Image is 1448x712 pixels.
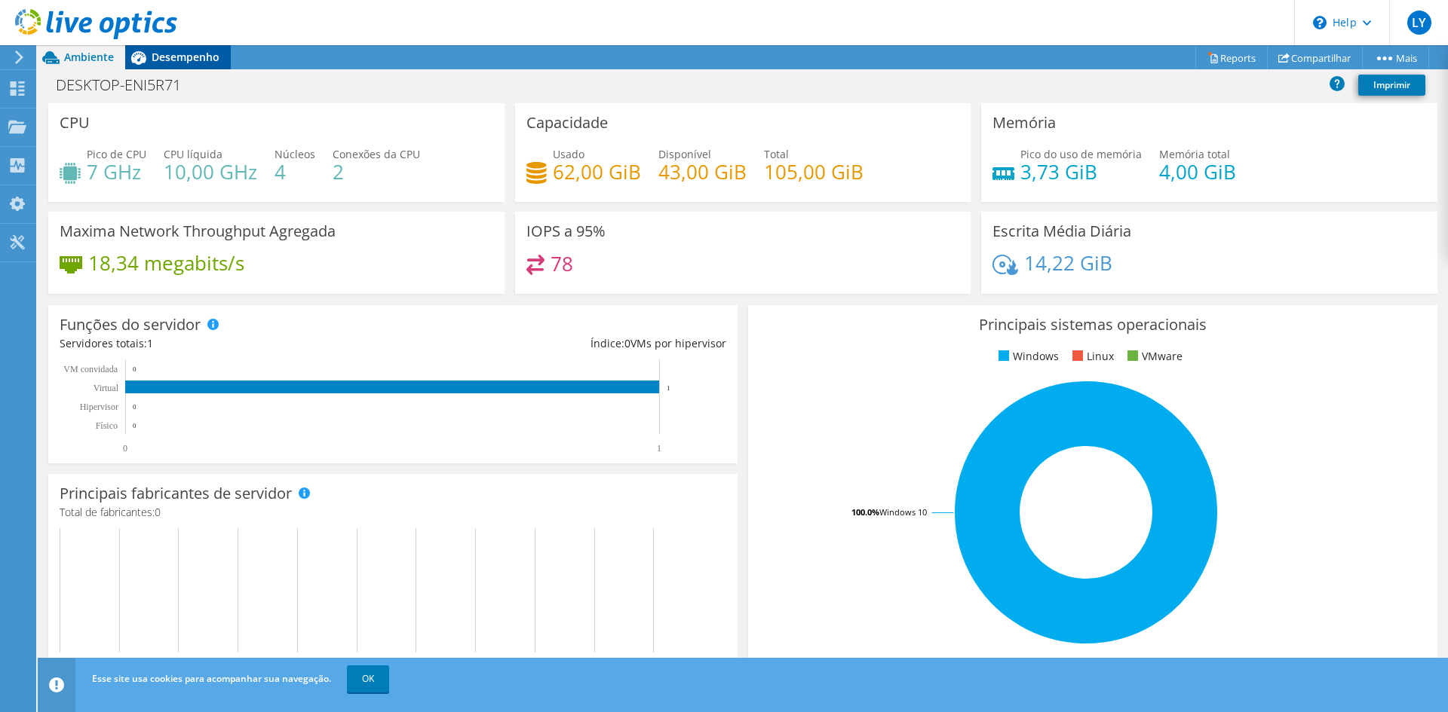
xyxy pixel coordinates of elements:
h3: Principais sistemas operacionais [759,316,1426,333]
h4: 43,00 GiB [658,163,747,180]
span: Total [764,147,789,161]
text: 1 [657,443,661,454]
li: VMware [1124,348,1183,365]
span: Conexões da CPU [333,147,420,161]
tspan: Windows 10 [879,506,927,518]
h4: 2 [333,163,420,180]
span: LY [1407,11,1431,35]
h3: Principais fabricantes de servidor [60,485,292,502]
text: 1 [667,384,670,392]
span: Pico do uso de memória [1020,147,1142,161]
a: Imprimir [1358,75,1425,96]
h4: 7 GHz [87,163,146,180]
h4: 14,22 GiB [1024,255,1112,271]
span: Pico de CPU [87,147,146,161]
h4: Total de fabricantes: [60,504,726,521]
h3: IOPS a 95% [526,223,606,240]
span: Disponível [658,147,711,161]
h4: 78 [551,255,573,272]
a: Compartilhar [1267,46,1363,69]
h4: 18,34 megabits/s [88,255,244,271]
h3: Maxima Network Throughput Agregada [60,223,336,240]
text: 0 [123,443,127,454]
li: Linux [1069,348,1114,365]
h3: Capacidade [526,115,608,131]
span: CPU líquida [164,147,222,161]
text: VM convidada [63,364,118,374]
h3: Funções do servidor [60,316,201,333]
div: Servidores totais: [60,335,393,352]
text: 0 [133,403,137,411]
h4: 10,00 GHz [164,163,257,180]
h3: CPU [60,115,90,131]
span: Usado [553,147,584,161]
a: Reports [1195,46,1268,69]
span: Ambiente [64,50,114,64]
h3: Memória [992,115,1056,131]
a: Mais [1362,46,1429,69]
svg: \n [1313,16,1327,29]
div: Índice: VMs por hipervisor [393,335,726,352]
h4: 3,73 GiB [1020,163,1142,180]
tspan: Físico [96,420,118,431]
span: Núcleos [275,147,315,161]
span: Memória total [1159,147,1230,161]
h4: 4 [275,163,315,180]
a: OK [347,665,389,692]
span: 1 [147,336,153,350]
text: 0 [133,422,137,429]
h3: Escrita Média Diária [992,223,1131,240]
tspan: 100.0% [851,506,879,518]
text: Hipervisor [80,402,118,412]
span: Esse site usa cookies para acompanhar sua navegação. [92,672,331,685]
h4: 105,00 GiB [764,163,864,180]
span: 0 [155,505,161,519]
text: 0 [133,365,137,373]
text: Virtual [94,383,119,393]
h1: DESKTOP-ENI5R71 [49,77,204,93]
h4: 62,00 GiB [553,163,641,180]
h4: 4,00 GiB [1159,163,1236,180]
span: 0 [624,336,630,350]
span: Desempenho [152,50,219,64]
li: Windows [995,348,1059,365]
